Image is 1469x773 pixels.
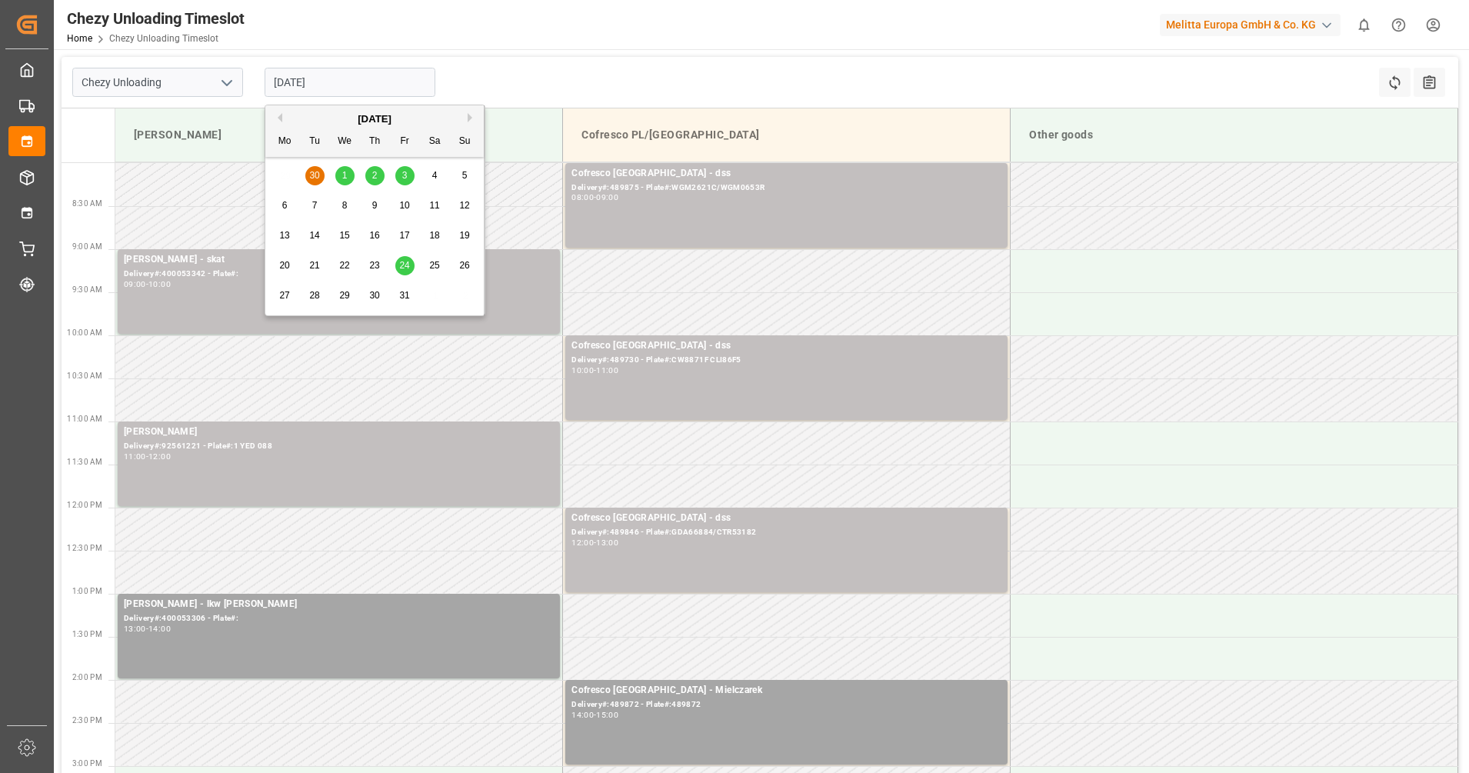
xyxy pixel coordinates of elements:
div: Cofresco [GEOGRAPHIC_DATA] - dss [571,166,1001,182]
span: 22 [339,260,349,271]
span: 4 [432,170,438,181]
span: 16 [369,230,379,241]
div: Choose Saturday, October 4th, 2025 [425,166,445,185]
span: 30 [369,290,379,301]
span: 24 [399,260,409,271]
span: 12:00 PM [67,501,102,509]
span: 1:00 PM [72,587,102,595]
span: 2 [372,170,378,181]
div: - [594,711,596,718]
div: Choose Thursday, October 16th, 2025 [365,226,385,245]
span: 10:30 AM [67,372,102,380]
div: Delivery#:489730 - Plate#:CW8871F CLI86F5 [571,354,1001,367]
span: 15 [339,230,349,241]
span: 11:30 AM [67,458,102,466]
span: 28 [309,290,319,301]
div: 14:00 [148,625,171,632]
span: 25 [429,260,439,271]
div: 11:00 [596,367,618,374]
span: 5 [462,170,468,181]
span: 12 [459,200,469,211]
div: Fr [395,132,415,152]
span: 20 [279,260,289,271]
div: Choose Sunday, October 12th, 2025 [455,196,475,215]
span: 17 [399,230,409,241]
button: open menu [215,71,238,95]
div: Choose Friday, October 3rd, 2025 [395,166,415,185]
div: Delivery#:489875 - Plate#:WGM2621C/WGM0653R [571,182,1001,195]
div: Choose Saturday, October 18th, 2025 [425,226,445,245]
span: 29 [339,290,349,301]
div: 13:00 [124,625,146,632]
div: Other goods [1023,121,1445,149]
div: Choose Wednesday, October 22nd, 2025 [335,256,355,275]
span: 27 [279,290,289,301]
div: - [146,453,148,460]
div: 10:00 [148,281,171,288]
div: - [594,194,596,201]
input: DD.MM.YYYY [265,68,435,97]
div: 13:00 [596,539,618,546]
span: 9:30 AM [72,285,102,294]
div: Cofresco [GEOGRAPHIC_DATA] - dss [571,338,1001,354]
div: Choose Wednesday, October 15th, 2025 [335,226,355,245]
div: Su [455,132,475,152]
div: - [594,367,596,374]
div: Choose Monday, October 13th, 2025 [275,226,295,245]
div: Choose Thursday, October 23rd, 2025 [365,256,385,275]
div: Choose Wednesday, October 8th, 2025 [335,196,355,215]
div: - [146,281,148,288]
div: [PERSON_NAME] - skat [124,252,554,268]
div: [DATE] [265,112,484,127]
div: Choose Tuesday, October 21st, 2025 [305,256,325,275]
div: 12:00 [571,539,594,546]
span: 31 [399,290,409,301]
span: 26 [459,260,469,271]
div: Cofresco [GEOGRAPHIC_DATA] - dss [571,511,1001,526]
span: 19 [459,230,469,241]
button: Next Month [468,113,477,122]
span: 11:00 AM [67,415,102,423]
div: Choose Monday, October 27th, 2025 [275,286,295,305]
button: Help Center [1381,8,1416,42]
div: 15:00 [596,711,618,718]
div: Choose Thursday, October 9th, 2025 [365,196,385,215]
div: Choose Sunday, October 26th, 2025 [455,256,475,275]
a: Home [67,33,92,44]
span: 11 [429,200,439,211]
div: 09:00 [124,281,146,288]
span: 6 [282,200,288,211]
span: 9 [372,200,378,211]
span: 18 [429,230,439,241]
div: Choose Thursday, October 30th, 2025 [365,286,385,305]
div: 09:00 [596,194,618,201]
div: Delivery#:400053342 - Plate#: [124,268,554,281]
span: 1:30 PM [72,630,102,638]
span: 10 [399,200,409,211]
div: - [594,539,596,546]
button: Melitta Europa GmbH & Co. KG [1160,10,1347,39]
div: 08:00 [571,194,594,201]
span: 10:00 AM [67,328,102,337]
div: Chezy Unloading Timeslot [67,7,245,30]
span: 1 [342,170,348,181]
div: Choose Wednesday, October 29th, 2025 [335,286,355,305]
div: Choose Tuesday, October 7th, 2025 [305,196,325,215]
span: 2:30 PM [72,716,102,725]
div: Choose Friday, October 31st, 2025 [395,286,415,305]
div: Tu [305,132,325,152]
span: 7 [312,200,318,211]
div: [PERSON_NAME] [128,121,550,149]
div: Choose Monday, October 20th, 2025 [275,256,295,275]
div: Choose Saturday, October 25th, 2025 [425,256,445,275]
div: Choose Thursday, October 2nd, 2025 [365,166,385,185]
div: [PERSON_NAME] [124,425,554,440]
div: [PERSON_NAME] - lkw [PERSON_NAME] [124,597,554,612]
span: 3:00 PM [72,759,102,768]
div: Choose Sunday, October 19th, 2025 [455,226,475,245]
div: Sa [425,132,445,152]
div: Delivery#:489872 - Plate#:489872 [571,698,1001,711]
span: 21 [309,260,319,271]
button: Previous Month [273,113,282,122]
span: 23 [369,260,379,271]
